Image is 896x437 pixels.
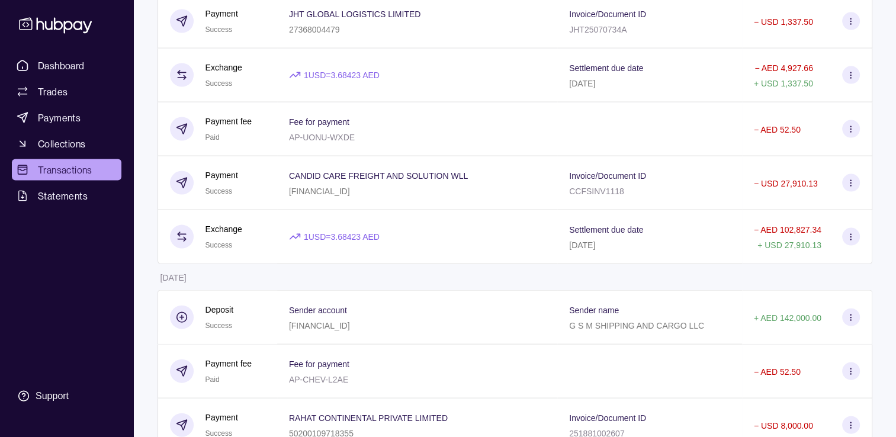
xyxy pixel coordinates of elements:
p: + AED 142,000.00 [754,313,821,323]
span: Transactions [38,163,92,177]
p: Payment [205,411,238,424]
p: G S M SHIPPING AND CARGO LLC [569,321,704,330]
p: − AED 52.50 [754,125,801,134]
p: 1 USD = 3.68423 AED [304,69,380,82]
p: Payment fee [205,357,252,370]
span: Dashboard [38,59,85,73]
p: + USD 1,337.50 [754,79,813,88]
p: 27368004479 [289,25,340,34]
span: Trades [38,85,68,99]
a: Dashboard [12,55,121,76]
p: [FINANCIAL_ID] [289,187,350,196]
span: Success [205,322,232,330]
a: Trades [12,81,121,102]
p: Payment fee [205,115,252,128]
a: Collections [12,133,121,155]
p: Invoice/Document ID [569,171,646,181]
p: JHT25070734A [569,25,627,34]
p: Invoice/Document ID [569,413,646,423]
p: Sender account [289,306,347,315]
span: Success [205,241,232,249]
p: [DATE] [569,240,595,250]
p: Fee for payment [289,117,349,127]
p: Sender name [569,306,619,315]
span: Success [205,79,232,88]
p: Fee for payment [289,359,349,369]
p: [DATE] [569,79,595,88]
p: AP-UONU-WXDE [289,133,355,142]
p: − USD 1,337.50 [754,17,813,27]
p: Exchange [205,61,242,74]
p: CCFSINV1118 [569,187,624,196]
p: Settlement due date [569,63,643,73]
a: Support [12,384,121,409]
p: Payment [205,7,238,20]
p: Deposit [205,303,233,316]
p: − USD 27,910.13 [754,179,818,188]
p: 1 USD = 3.68423 AED [304,230,380,243]
a: Transactions [12,159,121,181]
a: Statements [12,185,121,207]
span: Payments [38,111,81,125]
span: Paid [205,133,220,142]
a: Payments [12,107,121,128]
p: − USD 8,000.00 [754,421,813,430]
span: Collections [38,137,85,151]
p: RAHAT CONTINENTAL PRIVATE LIMITED [289,413,448,423]
p: [FINANCIAL_ID] [289,321,350,330]
p: − AED 102,827.34 [754,225,821,234]
span: Success [205,25,232,34]
p: Payment [205,169,238,182]
p: CANDID CARE FREIGHT AND SOLUTION WLL [289,171,468,181]
p: − AED 4,927.66 [754,63,812,73]
p: [DATE] [160,273,187,282]
p: Invoice/Document ID [569,9,646,19]
p: + USD 27,910.13 [757,240,821,250]
p: − AED 52.50 [754,367,801,377]
div: Support [36,390,69,403]
p: JHT GLOBAL LOGISTICS LIMITED [289,9,421,19]
p: AP-CHEV-L2AE [289,375,348,384]
p: Exchange [205,223,242,236]
span: Statements [38,189,88,203]
span: Success [205,187,232,195]
span: Paid [205,375,220,384]
p: Settlement due date [569,225,643,234]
